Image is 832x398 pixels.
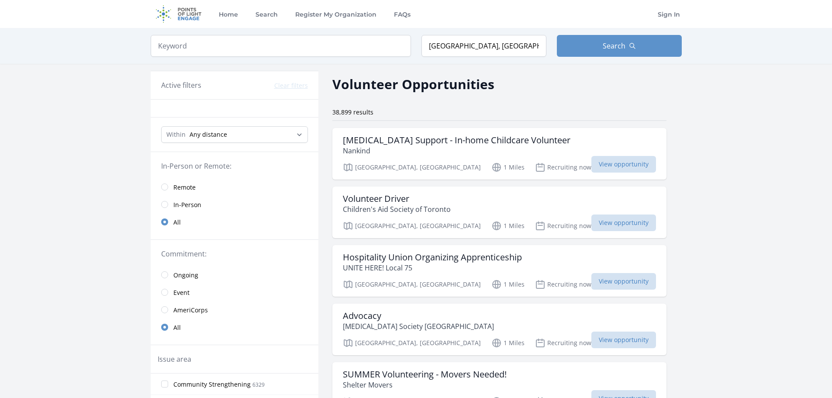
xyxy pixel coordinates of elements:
[252,381,265,388] span: 6329
[151,213,318,231] a: All
[557,35,682,57] button: Search
[173,218,181,227] span: All
[535,221,591,231] p: Recruiting now
[343,263,522,273] p: UNITE HERE! Local 75
[151,301,318,318] a: AmeriCorps
[173,306,208,315] span: AmeriCorps
[343,311,494,321] h3: Advocacy
[491,162,525,173] p: 1 Miles
[158,354,191,364] legend: Issue area
[603,41,625,51] span: Search
[173,323,181,332] span: All
[343,194,451,204] h3: Volunteer Driver
[332,245,666,297] a: Hospitality Union Organizing Apprenticeship UNITE HERE! Local 75 [GEOGRAPHIC_DATA], [GEOGRAPHIC_D...
[591,332,656,348] span: View opportunity
[491,221,525,231] p: 1 Miles
[535,338,591,348] p: Recruiting now
[343,221,481,231] p: [GEOGRAPHIC_DATA], [GEOGRAPHIC_DATA]
[343,369,507,380] h3: SUMMER Volunteering - Movers Needed!
[343,145,570,156] p: Nankind
[274,81,308,90] button: Clear filters
[173,288,190,297] span: Event
[491,279,525,290] p: 1 Miles
[151,178,318,196] a: Remote
[535,279,591,290] p: Recruiting now
[161,161,308,171] legend: In-Person or Remote:
[332,108,373,116] span: 38,899 results
[332,187,666,238] a: Volunteer Driver Children's Aid Society of Toronto [GEOGRAPHIC_DATA], [GEOGRAPHIC_DATA] 1 Miles R...
[421,35,546,57] input: Location
[173,201,201,209] span: In-Person
[161,80,201,90] h3: Active filters
[151,266,318,284] a: Ongoing
[151,196,318,213] a: In-Person
[151,35,411,57] input: Keyword
[173,271,198,280] span: Ongoing
[161,249,308,259] legend: Commitment:
[151,318,318,336] a: All
[591,273,656,290] span: View opportunity
[332,304,666,355] a: Advocacy [MEDICAL_DATA] Society [GEOGRAPHIC_DATA] [GEOGRAPHIC_DATA], [GEOGRAPHIC_DATA] 1 Miles Re...
[161,381,168,388] input: Community Strengthening 6329
[343,380,507,390] p: Shelter Movers
[173,380,251,389] span: Community Strengthening
[535,162,591,173] p: Recruiting now
[332,74,494,94] h2: Volunteer Opportunities
[343,279,481,290] p: [GEOGRAPHIC_DATA], [GEOGRAPHIC_DATA]
[491,338,525,348] p: 1 Miles
[591,156,656,173] span: View opportunity
[161,126,308,143] select: Search Radius
[343,204,451,215] p: Children's Aid Society of Toronto
[173,183,196,192] span: Remote
[343,135,570,145] h3: [MEDICAL_DATA] Support - In-home Childcare Volunteer
[332,128,666,180] a: [MEDICAL_DATA] Support - In-home Childcare Volunteer Nankind [GEOGRAPHIC_DATA], [GEOGRAPHIC_DATA]...
[343,252,522,263] h3: Hospitality Union Organizing Apprenticeship
[343,162,481,173] p: [GEOGRAPHIC_DATA], [GEOGRAPHIC_DATA]
[591,215,656,231] span: View opportunity
[343,321,494,332] p: [MEDICAL_DATA] Society [GEOGRAPHIC_DATA]
[343,338,481,348] p: [GEOGRAPHIC_DATA], [GEOGRAPHIC_DATA]
[151,284,318,301] a: Event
